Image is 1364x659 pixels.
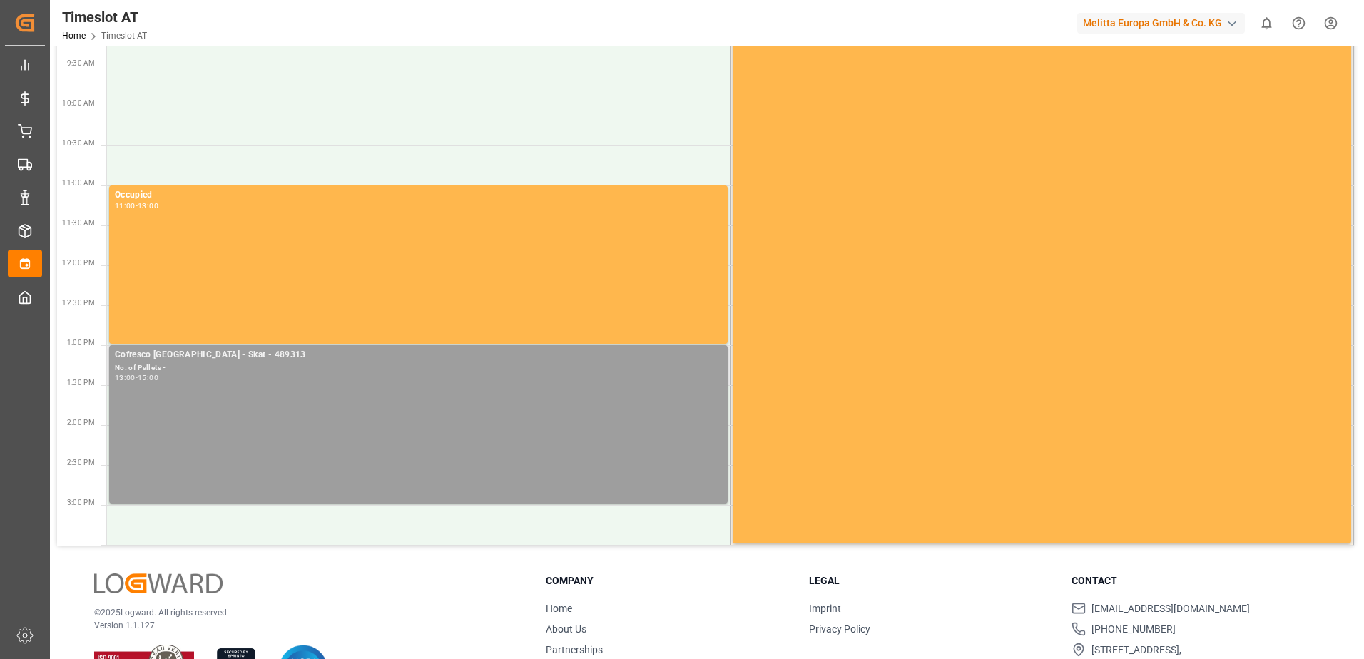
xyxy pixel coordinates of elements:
span: 12:00 PM [62,259,95,267]
span: [EMAIL_ADDRESS][DOMAIN_NAME] [1091,601,1250,616]
span: 11:30 AM [62,219,95,227]
h3: Legal [809,573,1054,588]
span: 9:30 AM [67,59,95,67]
a: About Us [546,623,586,635]
div: - [136,203,138,209]
p: Version 1.1.127 [94,619,510,632]
span: 1:00 PM [67,339,95,347]
button: Help Center [1283,7,1315,39]
a: Partnerships [546,644,603,655]
h3: Company [546,573,791,588]
span: 3:00 PM [67,499,95,506]
div: Cofresco [GEOGRAPHIC_DATA] - Skat - 489313 [115,348,722,362]
span: 1:30 PM [67,379,95,387]
a: Home [62,31,86,41]
h3: Contact [1072,573,1317,588]
span: 2:30 PM [67,459,95,466]
a: Home [546,603,572,614]
div: 15:00 [138,374,158,381]
div: 11:00 [115,203,136,209]
button: Melitta Europa GmbH & Co. KG [1077,9,1251,36]
div: No. of Pallets - [115,362,722,374]
span: 11:00 AM [62,179,95,187]
div: Melitta Europa GmbH & Co. KG [1077,13,1245,34]
div: 13:00 [138,203,158,209]
img: Logward Logo [94,573,223,594]
span: 10:00 AM [62,99,95,107]
div: - [136,374,138,381]
p: © 2025 Logward. All rights reserved. [94,606,510,619]
div: Timeslot AT [62,6,147,28]
a: Imprint [809,603,841,614]
button: show 0 new notifications [1251,7,1283,39]
span: 12:30 PM [62,299,95,307]
a: Privacy Policy [809,623,870,635]
span: [PHONE_NUMBER] [1091,622,1176,637]
div: Occupied [115,188,722,203]
span: 10:30 AM [62,139,95,147]
div: 13:00 [115,374,136,381]
span: 2:00 PM [67,419,95,426]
